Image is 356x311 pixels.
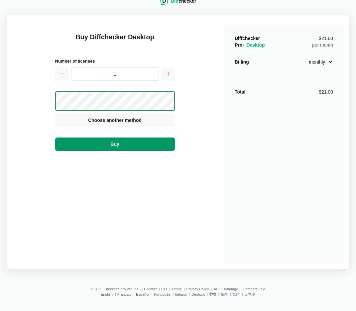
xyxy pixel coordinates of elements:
[244,292,255,296] a: 日本語
[235,89,245,95] strong: Total
[160,1,196,6] a: Diffchecker logoDiffchecker
[117,292,131,296] a: Français
[235,36,260,41] span: Diffchecker
[154,292,171,296] a: Português
[235,59,249,65] div: Billing
[144,287,157,291] a: Contact
[213,287,219,291] a: API
[243,287,265,291] a: Compare Text
[55,138,175,151] button: Buy
[55,32,175,50] h1: Buy Diffchecker Desktop
[319,89,333,95] div: $21.00
[220,292,228,296] a: 简体
[232,292,240,296] a: 繁體
[55,58,175,65] h2: Number of licenses
[87,117,143,124] span: Choose another method
[209,292,216,296] a: हिन्दी
[136,292,149,296] a: Español
[191,292,205,296] a: Deutsch
[224,287,238,291] a: iManage
[242,42,265,48] span: + Desktop
[55,114,175,127] button: Choose another method
[312,35,333,48] div: per month
[101,292,113,296] a: English
[235,42,265,48] span: Pro
[172,287,181,291] a: Terms
[161,287,167,291] a: CLI
[175,292,187,296] a: Italiano
[186,287,209,291] a: Privacy Policy
[90,287,144,291] li: © 2025 Checker Software Inc.
[71,67,159,81] input: 1
[319,36,333,41] span: $21.00
[109,141,120,148] span: Buy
